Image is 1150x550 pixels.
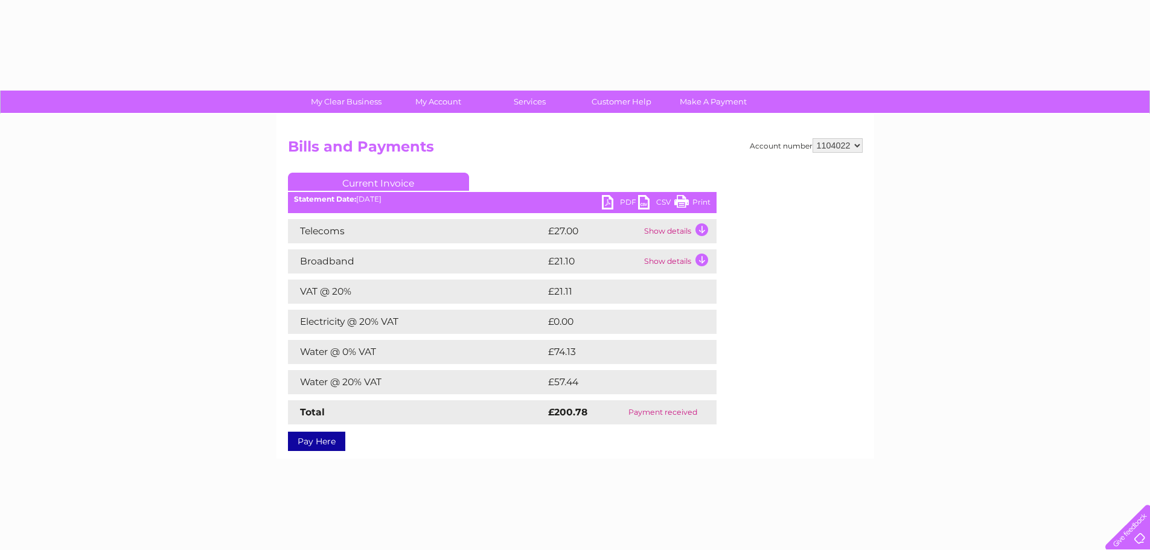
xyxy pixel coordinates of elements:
a: My Account [388,91,488,113]
td: Telecoms [288,219,545,243]
td: £74.13 [545,340,691,364]
td: £0.00 [545,310,689,334]
a: Current Invoice [288,173,469,191]
div: [DATE] [288,195,717,203]
td: £57.44 [545,370,692,394]
td: Water @ 20% VAT [288,370,545,394]
td: £21.11 [545,280,688,304]
td: VAT @ 20% [288,280,545,304]
a: Pay Here [288,432,345,451]
b: Statement Date: [294,194,356,203]
td: Electricity @ 20% VAT [288,310,545,334]
a: Print [674,195,711,213]
div: Account number [750,138,863,153]
a: Make A Payment [663,91,763,113]
a: CSV [638,195,674,213]
strong: £200.78 [548,406,587,418]
a: Customer Help [572,91,671,113]
td: Payment received [610,400,717,424]
a: Services [480,91,580,113]
a: PDF [602,195,638,213]
strong: Total [300,406,325,418]
td: Show details [641,249,717,273]
td: £27.00 [545,219,641,243]
td: Water @ 0% VAT [288,340,545,364]
h2: Bills and Payments [288,138,863,161]
a: My Clear Business [296,91,396,113]
td: £21.10 [545,249,641,273]
td: Broadband [288,249,545,273]
td: Show details [641,219,717,243]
